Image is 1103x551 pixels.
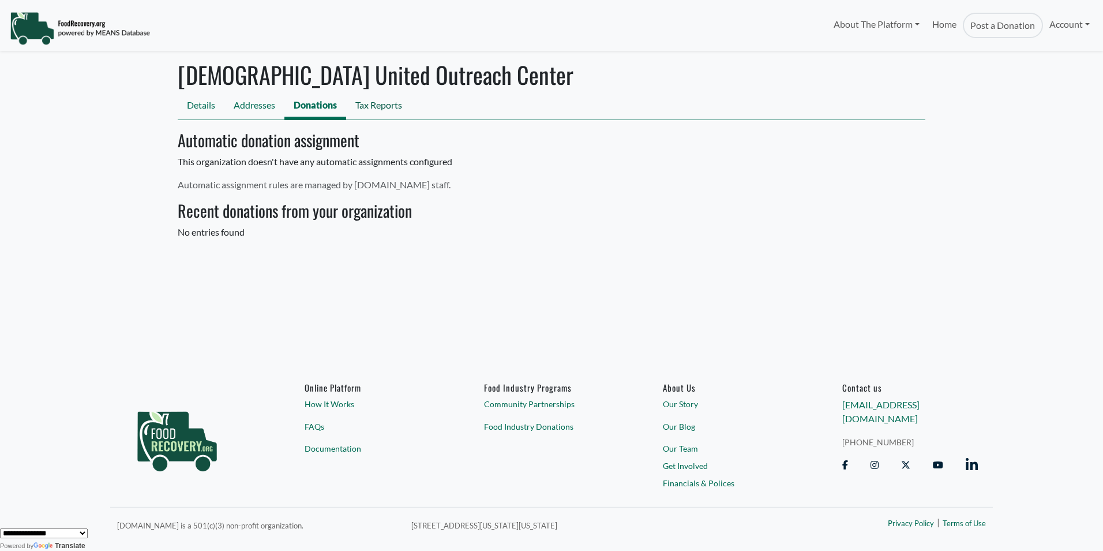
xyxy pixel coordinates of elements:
h1: [DEMOGRAPHIC_DATA] United Outreach Center [178,61,925,88]
a: Home [926,13,963,38]
img: Google Translate [33,542,55,550]
a: Post a Donation [963,13,1042,38]
h6: Contact us [842,382,978,393]
a: Our Story [663,398,798,410]
a: Get Involved [663,460,798,472]
a: About Us [663,382,798,393]
a: Documentation [305,442,440,455]
a: Community Partnerships [484,398,620,410]
span: | [937,515,940,529]
a: Donations [284,94,346,120]
a: Tax Reports [346,94,411,120]
a: Account [1043,13,1096,36]
img: NavigationLogo_FoodRecovery-91c16205cd0af1ed486a0f1a7774a6544ea792ac00100771e7dd3ec7c0e58e41.png [10,11,150,46]
img: food_recovery_green_logo-76242d7a27de7ed26b67be613a865d9c9037ba317089b267e0515145e5e51427.png [125,382,229,492]
a: Privacy Policy [888,518,934,530]
a: Food Industry Donations [484,420,620,432]
a: Our Team [663,442,798,455]
a: Financials & Polices [663,476,798,489]
a: [EMAIL_ADDRESS][DOMAIN_NAME] [842,399,920,424]
a: FAQs [305,420,440,432]
a: Our Blog [663,420,798,432]
a: How It Works [305,398,440,410]
a: Terms of Use [943,518,986,530]
p: [STREET_ADDRESS][US_STATE][US_STATE] [411,518,765,532]
a: Details [178,94,224,120]
p: This organization doesn't have any automatic assignments configured [178,155,925,169]
h6: Online Platform [305,382,440,393]
p: [DOMAIN_NAME] is a 501(c)(3) non-profit organization. [117,518,397,532]
h3: Automatic donation assignment [178,131,359,150]
h3: Recent donations from your organization [178,201,925,221]
a: Translate [33,542,85,550]
h6: Food Industry Programs [484,382,620,393]
div: No entries found [171,61,932,239]
a: [PHONE_NUMBER] [842,435,978,448]
a: About The Platform [827,13,925,36]
p: Automatic assignment rules are managed by [DOMAIN_NAME] staff. [178,178,925,192]
a: Addresses [224,94,284,120]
